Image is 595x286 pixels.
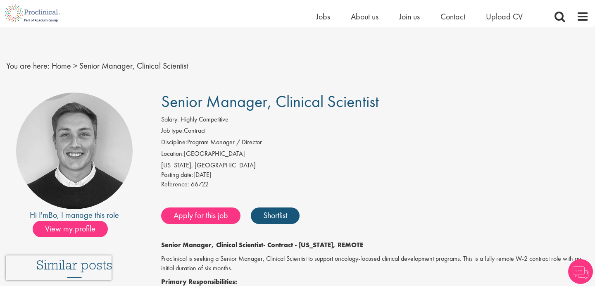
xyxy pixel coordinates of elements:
[440,11,465,22] a: Contact
[6,209,143,221] div: Hi I'm , I manage this role
[191,180,209,188] span: 66722
[486,11,523,22] a: Upload CV
[161,149,589,161] li: [GEOGRAPHIC_DATA]
[263,241,363,249] strong: - Contract - [US_STATE], REMOTE
[52,60,71,71] a: breadcrumb link
[351,11,378,22] a: About us
[73,60,77,71] span: >
[161,91,379,112] span: Senior Manager, Clinical Scientist
[161,180,189,189] label: Reference:
[161,207,240,224] a: Apply for this job
[161,126,589,138] li: Contract
[316,11,330,22] a: Jobs
[6,255,112,280] iframe: reCAPTCHA
[161,277,232,286] strong: Primary Responsibilitie
[48,210,57,220] a: Bo
[568,259,593,284] img: Chatbot
[161,254,589,273] p: Proclinical is seeking a Senior Manager, Clinical Scientist to support oncology-focused clinical ...
[33,221,108,237] span: View my profile
[161,115,179,124] label: Salary:
[161,149,184,159] label: Location:
[6,60,50,71] span: You are here:
[251,207,300,224] a: Shortlist
[79,60,188,71] span: Senior Manager, Clinical Scientist
[399,11,420,22] a: Join us
[161,138,589,149] li: Program Manager / Director
[232,277,237,286] strong: s:
[181,115,228,124] span: Highly Competitive
[161,138,187,147] label: Discipline:
[161,126,184,136] label: Job type:
[161,161,589,170] div: [US_STATE], [GEOGRAPHIC_DATA]
[161,241,263,249] strong: Senior Manager, Clinical Scientist
[16,93,133,209] img: imeage of recruiter Bo Forsen
[33,222,116,233] a: View my profile
[161,170,589,180] div: [DATE]
[161,170,193,179] span: Posting date:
